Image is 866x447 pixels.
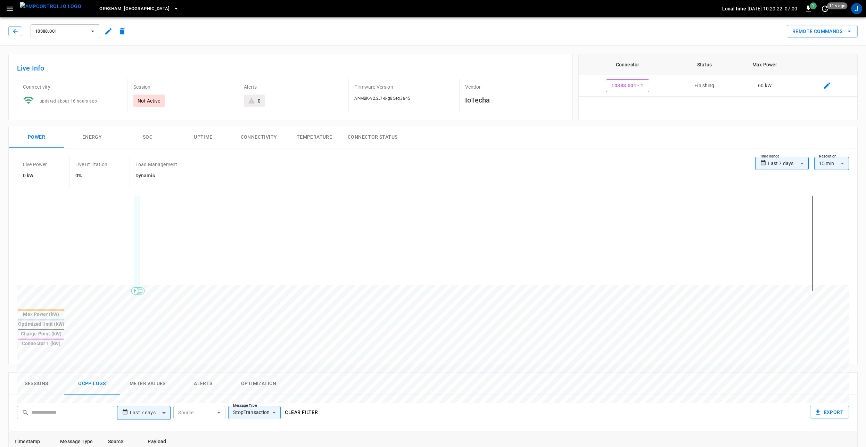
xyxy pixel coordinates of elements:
button: Sessions [9,373,64,395]
button: Power [9,126,64,148]
div: StopTransaction [228,406,281,419]
div: Last 7 days [768,157,809,170]
button: Remote Commands [787,25,858,38]
h6: 0 kW [23,172,47,180]
button: Alerts [175,373,231,395]
h6: Live Info [17,63,564,74]
p: Connectivity [23,83,122,90]
button: Meter Values [120,373,175,395]
span: 11 s ago [827,2,848,9]
img: ampcontrol.io logo [20,2,81,11]
button: 10388.001 [31,24,100,38]
p: Live Power [23,161,47,168]
button: Energy [64,126,120,148]
span: 10388.001 [35,27,86,35]
h6: 0% [75,172,107,180]
span: Gresham, [GEOGRAPHIC_DATA] [99,5,170,13]
p: Vendor [465,83,564,90]
p: Firmware Version [354,83,453,90]
label: Time Range [760,154,780,159]
button: set refresh interval [819,3,831,14]
button: Ocpp logs [64,373,120,395]
button: Gresham, [GEOGRAPHIC_DATA] [97,2,182,16]
label: Message Type [233,403,257,408]
p: Live Utilization [75,161,107,168]
button: Uptime [175,126,231,148]
h6: Dynamic [135,172,177,180]
p: Local time [722,5,746,12]
span: updated about 16 hours ago [40,99,97,104]
button: Clear filter [282,406,321,419]
h6: IoTecha [465,95,564,106]
td: Finishing [676,75,732,97]
table: connector table [579,54,857,97]
button: Connector Status [342,126,403,148]
span: 1 [810,2,817,9]
button: Temperature [287,126,342,148]
button: Export [810,406,849,419]
th: Max Power [732,54,797,75]
div: 0 [258,97,261,104]
button: SOC [120,126,175,148]
div: profile-icon [851,3,862,14]
p: Load Management [135,161,177,168]
div: Last 7 days [130,406,171,420]
td: 60 kW [732,75,797,97]
button: 10388.001 - 1 [606,79,649,92]
div: 15 min [814,157,849,170]
p: Alerts [244,83,343,90]
label: Resolution [819,154,836,159]
th: Status [676,54,732,75]
p: [DATE] 10:20:22 -07:00 [748,5,797,12]
p: Session [133,83,232,90]
button: Optimization [231,373,287,395]
th: Connector [579,54,677,75]
p: Not Active [138,97,160,104]
button: Connectivity [231,126,287,148]
div: remote commands options [787,25,858,38]
span: Ar-MBK-v2.2.7-0-g85ed3a45 [354,96,410,101]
